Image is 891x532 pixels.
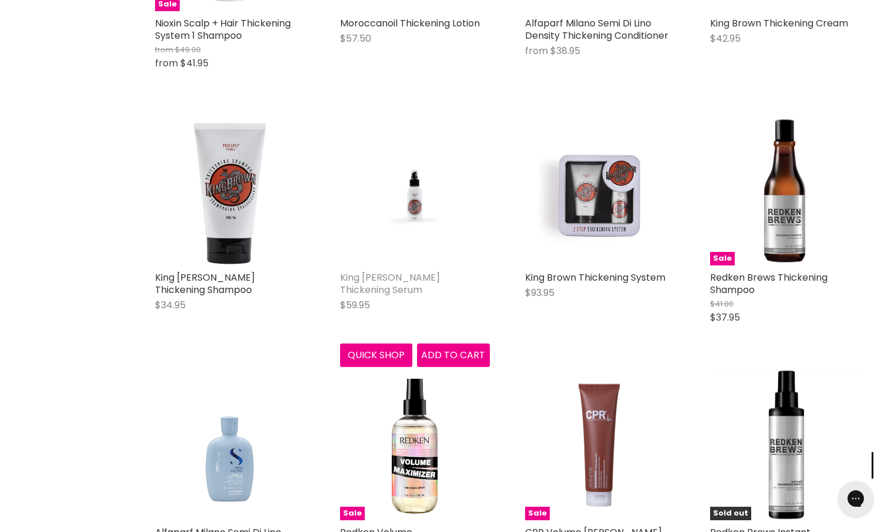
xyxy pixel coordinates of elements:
a: King [PERSON_NAME] Thickening Shampoo [155,271,255,297]
img: CPR Volume Maximiser Thickening Creme [525,371,675,520]
img: King Brown Thickening Shampoo [155,116,305,265]
img: Redken Brews Instant Thickening Spray [710,371,860,520]
span: $41.95 [180,56,209,70]
a: King Brown Thickening Cream [710,16,848,30]
img: Redken Brews Thickening Shampoo [710,116,860,265]
span: $93.95 [525,286,554,299]
a: CPR Volume Maximiser Thickening CremeSale [525,371,675,520]
img: King Brown Thickening Serum [340,141,490,241]
span: Sold out [710,507,751,520]
a: Redken Brews Thickening Shampoo [710,271,828,297]
a: Alfaparf Milano Semi Di Lino Density Thickening Conditioner [525,16,668,42]
a: King Brown Thickening System [525,271,665,284]
a: King [PERSON_NAME] Thickening Serum [340,271,440,297]
button: Quick shop [340,344,413,367]
span: Sale [340,507,365,520]
img: Redken Volume Maximizer Thickening Spray [340,371,490,520]
span: $59.95 [340,298,370,312]
span: Add to cart [421,348,485,362]
a: Nioxin Scalp + Hair Thickening System 1 Shampoo [155,16,291,42]
span: $34.95 [155,298,186,312]
a: Redken Brews Instant Thickening SpraySold out [710,371,860,520]
iframe: Gorgias live chat messenger [832,477,879,520]
img: Alfaparf Milano Semi Di Lino Density Thickening Low Shampoo [155,371,305,520]
span: from [155,44,173,55]
a: Redken Brews Thickening ShampooSale [710,116,860,265]
span: $37.95 [710,311,740,324]
span: $42.95 [710,32,741,45]
span: $41.00 [710,298,734,309]
span: from [525,44,548,58]
a: Redken Volume Maximizer Thickening SpraySale [340,371,490,520]
span: Sale [710,252,735,265]
img: King Brown Thickening System [537,116,663,265]
span: from [155,56,178,70]
span: $38.95 [550,44,580,58]
span: $49.00 [175,44,201,55]
span: $57.50 [340,32,371,45]
a: Moroccanoil Thickening Lotion [340,16,480,30]
a: King Brown Thickening Serum [340,116,490,265]
a: King Brown Thickening System [525,116,675,265]
button: Add to cart [417,344,490,367]
span: Sale [525,507,550,520]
